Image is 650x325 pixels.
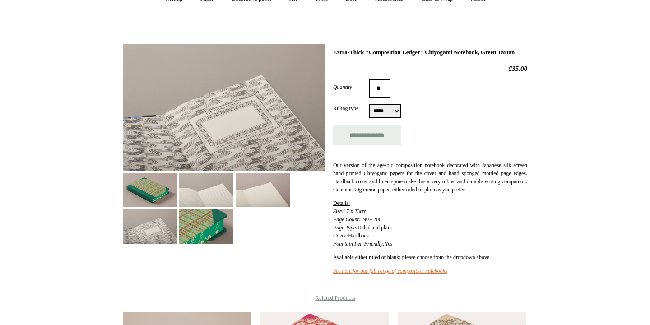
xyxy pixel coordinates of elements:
[99,294,551,302] h4: Related Products
[333,232,348,239] em: Cover:
[179,209,233,243] img: Extra-Thick "Composition Ledger" Chiyogami Notebook, Green Tartan
[333,216,361,223] em: Page Count:
[179,173,233,207] img: Extra-Thick "Composition Ledger" Chiyogami Notebook, Green Tartan
[333,253,527,261] p: Available either ruled or blank; please choose from the dropdown above.
[123,173,177,207] img: Extra-Thick "Composition Ledger" Chiyogami Notebook, Green Tartan
[333,49,527,56] h1: Extra-Thick "Composition Ledger" Chiyogami Notebook, Green Tartan
[361,216,381,223] span: 190 - 200
[348,232,369,239] span: Hardback
[123,44,325,171] img: Extra-Thick "Composition Ledger" Chiyogami Notebook, Green Tartan
[344,208,367,214] span: 17 x 23cm
[333,224,357,231] em: Page Type:
[333,104,369,112] label: Ruling type
[333,65,527,73] h2: £35.00
[385,241,392,247] span: Yes
[333,83,369,91] label: Quantity
[236,173,290,207] img: Extra-Thick "Composition Ledger" Chiyogami Notebook, Green Tartan
[123,209,177,243] img: Extra-Thick "Composition Ledger" Chiyogami Notebook, Green Tartan
[333,241,385,247] em: Fountain Pen Friendly:
[357,224,392,231] span: Ruled and plain
[333,200,350,206] span: Details:
[333,162,527,193] span: Our version of the age-old composition notebook decorated with Japanese silk screen hand printed ...
[333,208,344,214] em: Size:
[333,268,447,274] a: See here for our full range of composition notebooks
